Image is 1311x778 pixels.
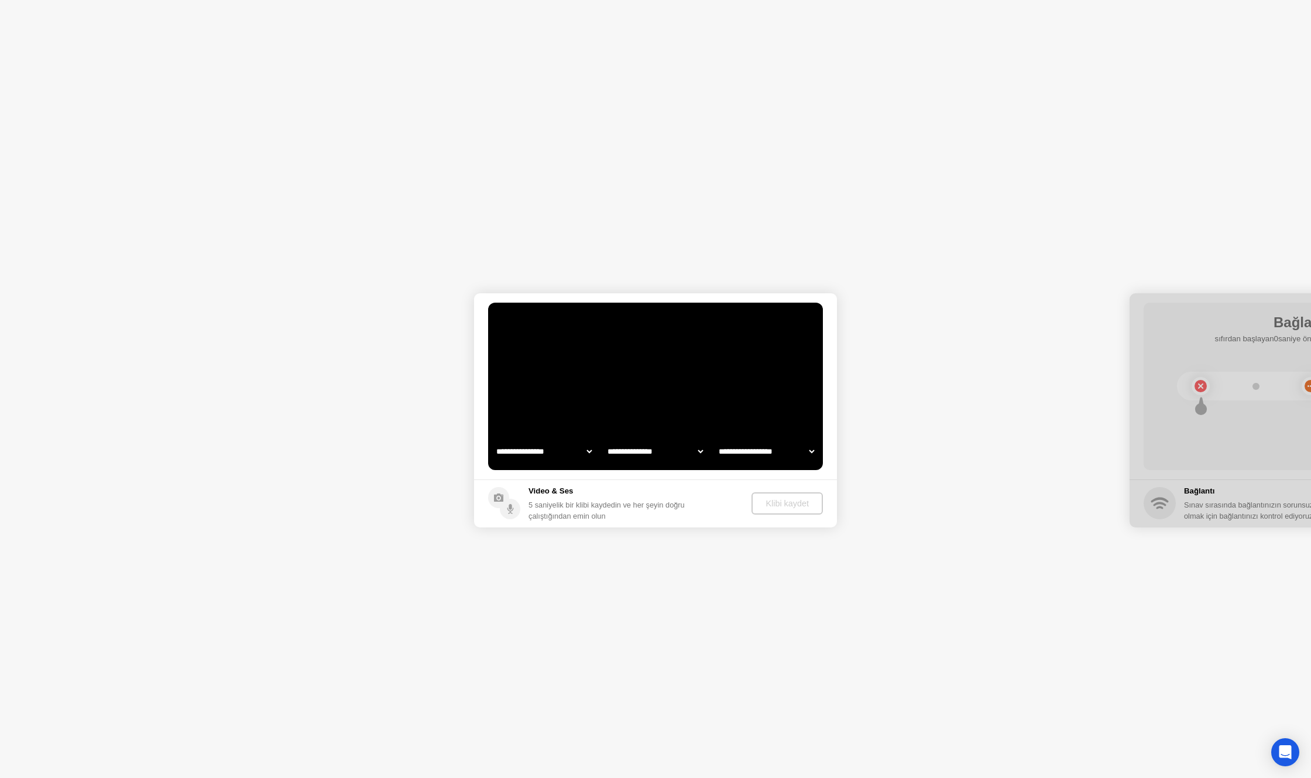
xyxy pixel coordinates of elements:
h5: Video & Ses [528,485,685,497]
button: Klibi kaydet [751,492,823,515]
select: Available speakers [605,440,705,463]
div: Klibi kaydet [756,499,818,508]
select: Available cameras [494,440,594,463]
select: Available microphones [716,440,816,463]
div: Open Intercom Messenger [1271,738,1299,766]
div: 5 saniyelik bir klibi kaydedin ve her şeyin doğru çalıştığından emin olun [528,499,685,522]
